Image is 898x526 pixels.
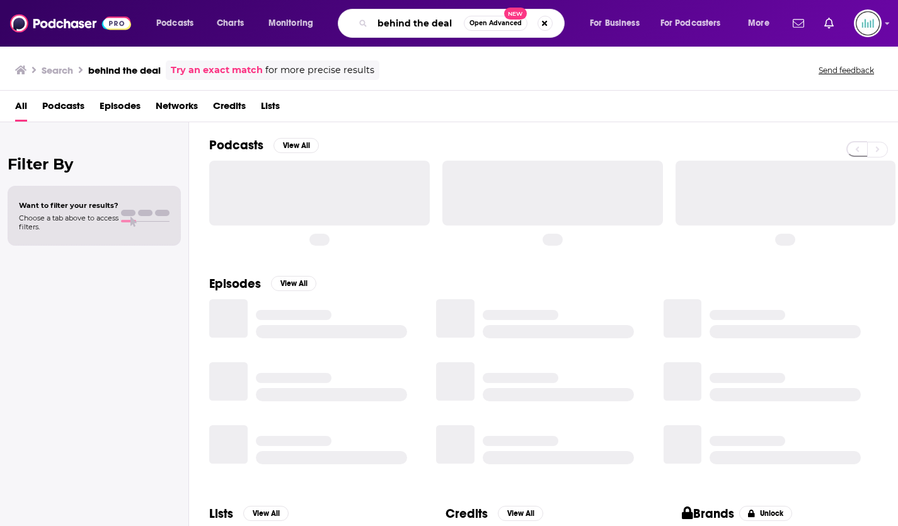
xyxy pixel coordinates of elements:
button: open menu [739,13,785,33]
button: Send feedback [815,65,878,76]
h2: Brands [682,506,734,522]
a: Networks [156,96,198,122]
h3: Search [42,64,73,76]
h2: Filter By [8,155,181,173]
span: More [748,14,769,32]
h3: behind the deal [88,64,161,76]
input: Search podcasts, credits, & more... [372,13,464,33]
button: View All [243,506,289,521]
a: Try an exact match [171,63,263,77]
h2: Credits [446,506,488,522]
button: Open AdvancedNew [464,16,527,31]
button: View All [273,138,319,153]
button: Unlock [739,506,793,521]
span: For Podcasters [660,14,721,32]
span: Want to filter your results? [19,201,118,210]
a: PodcastsView All [209,137,319,153]
button: open menu [652,13,739,33]
span: Open Advanced [469,20,522,26]
span: For Business [590,14,640,32]
button: open menu [147,13,210,33]
a: Show notifications dropdown [819,13,839,34]
span: Charts [217,14,244,32]
a: ListsView All [209,506,289,522]
a: All [15,96,27,122]
span: for more precise results [265,63,374,77]
a: Credits [213,96,246,122]
h2: Lists [209,506,233,522]
a: Show notifications dropdown [788,13,809,34]
span: Logged in as podglomerate [854,9,882,37]
button: Show profile menu [854,9,882,37]
span: Monitoring [268,14,313,32]
h2: Episodes [209,276,261,292]
a: Charts [209,13,251,33]
a: Episodes [100,96,141,122]
div: Search podcasts, credits, & more... [350,9,577,38]
a: Podcasts [42,96,84,122]
img: Podchaser - Follow, Share and Rate Podcasts [10,11,131,35]
img: User Profile [854,9,882,37]
button: open menu [260,13,330,33]
span: New [504,8,527,20]
a: EpisodesView All [209,276,316,292]
button: View All [498,506,543,521]
h2: Podcasts [209,137,263,153]
button: View All [271,276,316,291]
a: Lists [261,96,280,122]
span: Podcasts [156,14,193,32]
a: CreditsView All [446,506,543,522]
button: open menu [581,13,655,33]
span: Choose a tab above to access filters. [19,214,118,231]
